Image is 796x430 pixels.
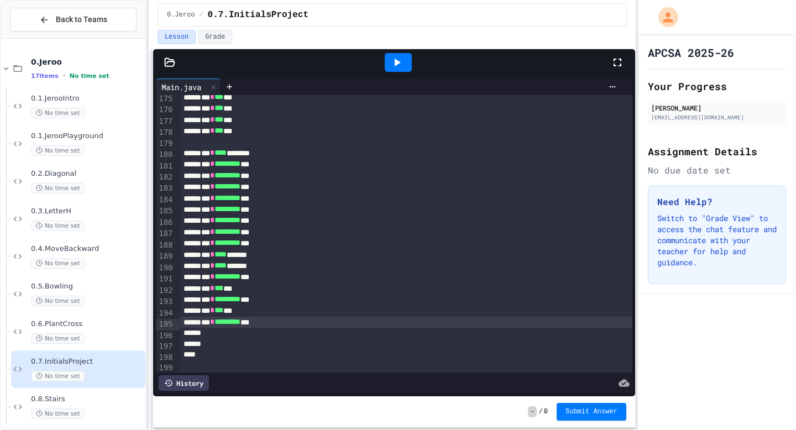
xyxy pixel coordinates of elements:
div: 195 [156,319,174,330]
span: No time set [31,145,85,156]
span: 0.4.MoveBackward [31,244,143,254]
span: - [528,406,536,417]
span: 0.2.Diagonal [31,169,143,179]
span: 0.7.InitialsProject [208,8,308,22]
h2: Your Progress [648,78,786,94]
div: 192 [156,285,174,296]
span: No time set [31,221,85,231]
div: 186 [156,217,174,228]
div: 187 [156,228,174,239]
span: Submit Answer [565,407,617,416]
div: Main.java [156,81,207,93]
span: 0.6.PlantCross [31,319,143,329]
div: 180 [156,149,174,160]
span: 0.1.JerooPlayground [31,132,143,141]
div: 177 [156,116,174,127]
span: No time set [31,333,85,344]
div: 179 [156,138,174,149]
span: 0.Jeroo [167,11,195,19]
span: No time set [31,371,85,381]
span: / [539,407,543,416]
span: • [63,71,65,80]
div: [PERSON_NAME] [651,103,783,113]
span: No time set [31,183,85,193]
div: 193 [156,296,174,307]
span: No time set [31,108,85,118]
span: No time set [31,258,85,269]
span: No time set [31,296,85,306]
span: 0.5.Bowling [31,282,143,291]
div: 176 [156,104,174,116]
div: [EMAIL_ADDRESS][DOMAIN_NAME] [651,113,783,122]
h1: APCSA 2025-26 [648,45,734,60]
span: 0.8.Stairs [31,395,143,404]
span: 17 items [31,72,59,80]
div: 190 [156,263,174,274]
span: 0.Jeroo [31,57,143,67]
div: 198 [156,352,174,363]
span: No time set [70,72,109,80]
span: / [199,11,203,19]
span: No time set [31,408,85,419]
h2: Assignment Details [648,144,786,159]
div: 185 [156,206,174,217]
button: Lesson [158,30,196,44]
span: 0.3.LetterH [31,207,143,216]
span: 0 [544,407,548,416]
div: 197 [156,341,174,352]
p: Switch to "Grade View" to access the chat feature and communicate with your teacher for help and ... [657,213,777,268]
div: 191 [156,274,174,285]
div: My Account [647,4,681,30]
div: History [159,375,209,391]
div: 182 [156,172,174,183]
span: Back to Teams [56,14,107,25]
div: No due date set [648,164,786,177]
div: 183 [156,183,174,194]
span: 0.7.InitialsProject [31,357,143,366]
button: Grade [198,30,232,44]
div: 194 [156,308,174,319]
div: 189 [156,251,174,262]
h3: Need Help? [657,195,777,208]
div: 188 [156,240,174,251]
button: Back to Teams [10,8,137,32]
span: 0.1.JerooIntro [31,94,143,103]
div: 178 [156,127,174,138]
div: 181 [156,161,174,172]
div: Main.java [156,78,221,95]
div: 199 [156,363,174,374]
div: 184 [156,195,174,206]
div: 196 [156,331,174,342]
button: Submit Answer [557,403,626,421]
div: 175 [156,93,174,104]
